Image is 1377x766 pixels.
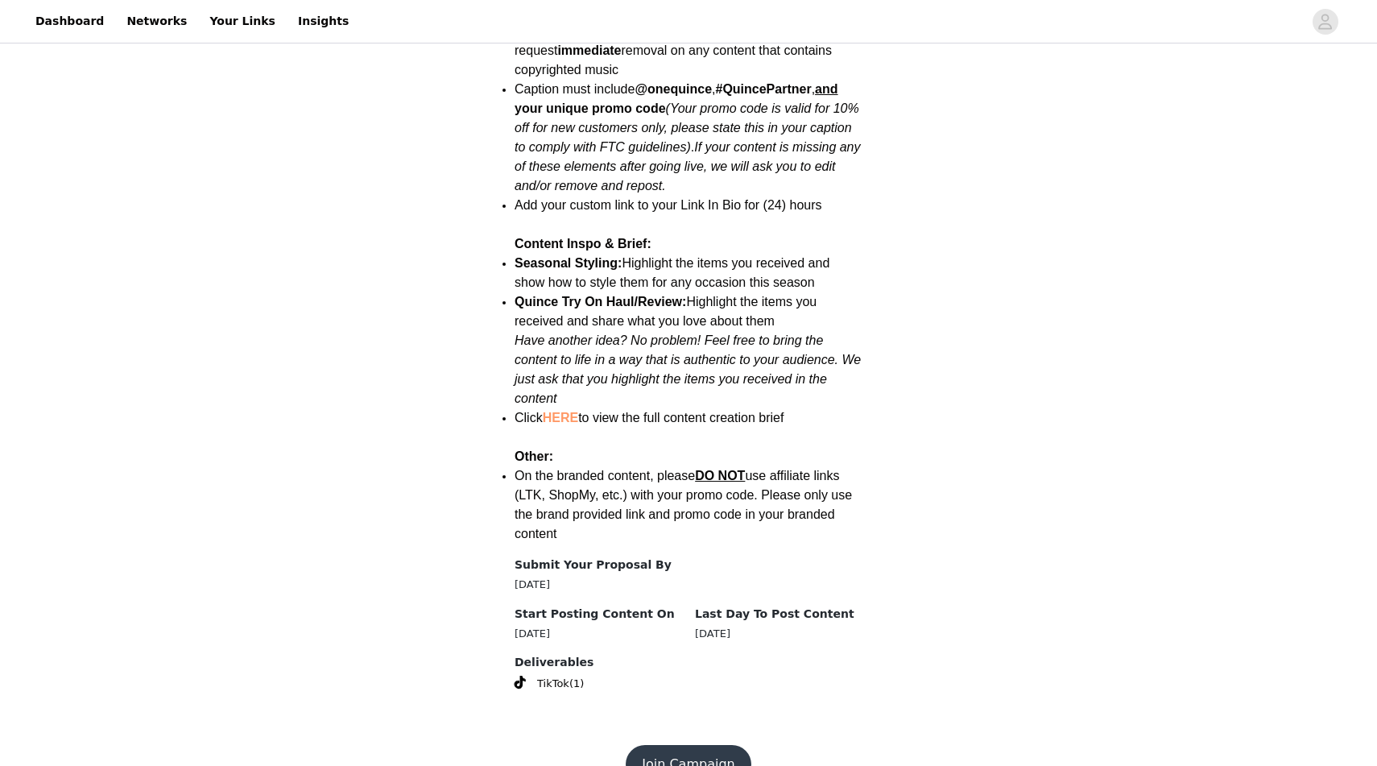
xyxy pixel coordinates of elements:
[1317,9,1333,35] div: avatar
[515,411,784,424] span: Click to view the full content creation brief
[695,626,862,642] div: [DATE]
[515,82,861,193] span: Caption must include , , .
[515,449,553,463] strong: Other:
[515,295,686,308] strong: Quince Try On Haul/Review:
[515,577,682,593] div: [DATE]
[515,140,861,193] em: If your content is missing any of these elements after going live, we will ask you to edit and/or...
[515,295,817,328] span: Highlight the items you received and share what you love about them
[515,469,852,540] span: On the branded content, please use affiliate links (LTK, ShopMy, etc.) with your promo code. Plea...
[515,101,859,154] em: Your promo code is valid for 10% off for new customers only, please state this in your caption to...
[515,654,862,671] h4: Deliverables
[515,256,829,289] span: Highlight the items you received and show how to style them for any occasion this season
[515,606,682,623] h4: Start Posting Content On
[543,411,578,424] a: HERE
[515,333,861,405] em: Have another idea? No problem! Feel free to bring the content to life in a way that is authentic ...
[200,3,285,39] a: Your Links
[815,82,837,96] span: and
[26,3,114,39] a: Dashboard
[515,557,682,573] h4: Submit Your Proposal By
[569,676,584,692] span: (1)
[117,3,196,39] a: Networks
[695,469,745,482] span: DO NOT
[288,3,358,39] a: Insights
[666,101,670,115] em: (
[515,101,666,115] strong: your unique promo code
[537,676,569,692] span: TikTok
[557,43,621,57] strong: immediate
[695,606,862,623] h4: Last Day To Post Content
[515,198,822,212] span: Add your custom link to your Link In Bio for (24) hours
[515,626,682,642] div: [DATE]
[515,256,622,270] strong: Seasonal Styling:
[515,237,651,251] strong: Content Inspo & Brief:
[715,82,811,96] strong: #QuincePartner
[635,82,712,96] strong: @onequince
